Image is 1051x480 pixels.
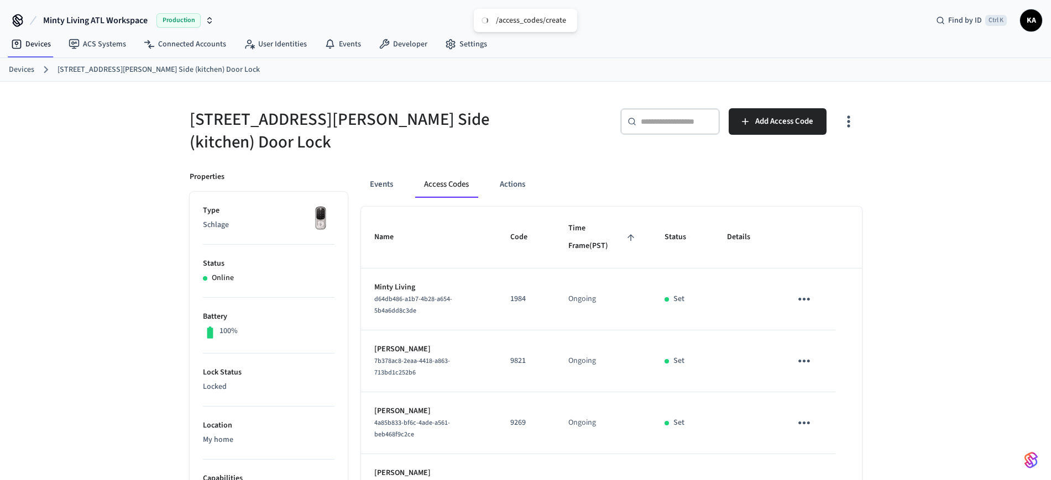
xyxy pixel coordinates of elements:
td: Ongoing [555,330,651,392]
button: Add Access Code [729,108,827,135]
p: Set [673,293,684,305]
button: KA [1020,9,1042,31]
p: [PERSON_NAME] [374,344,484,355]
span: Name [374,229,408,246]
span: Time Frame(PST) [568,220,638,255]
span: Find by ID [948,15,982,26]
span: Production [156,13,201,28]
p: Minty Living [374,282,484,293]
p: [PERSON_NAME] [374,467,484,479]
p: Locked [203,381,334,393]
span: KA [1021,10,1041,30]
p: [PERSON_NAME] [374,405,484,417]
td: Ongoing [555,268,651,330]
span: Details [727,229,765,246]
div: /access_codes/create [496,15,566,25]
img: SeamLogoGradient.69752ec5.svg [1024,451,1038,469]
a: Devices [9,64,34,76]
div: ant example [361,171,862,198]
span: Status [665,229,700,246]
h5: [STREET_ADDRESS][PERSON_NAME] Side (kitchen) Door Lock [190,108,519,154]
img: Yale Assure Touchscreen Wifi Smart Lock, Satin Nickel, Front [307,205,334,233]
p: Set [673,417,684,429]
p: Lock Status [203,367,334,378]
p: 9269 [510,417,542,429]
p: Location [203,420,334,431]
button: Actions [491,171,534,198]
span: 4a85b833-bf6c-4ade-a561-beb468f9c2ce [374,418,450,439]
a: Events [316,34,370,54]
p: Set [673,355,684,367]
p: 9821 [510,355,542,367]
span: 7b378ac8-2eaa-4418-a863-713bd1c252b6 [374,356,450,377]
td: Ongoing [555,392,651,454]
p: Type [203,205,334,217]
a: ACS Systems [60,34,135,54]
p: Properties [190,171,224,183]
p: 1984 [510,293,542,305]
p: Status [203,258,334,270]
span: d64db486-a1b7-4b28-a654-5b4a6dd8c3de [374,294,452,315]
span: Add Access Code [755,114,813,129]
p: My home [203,434,334,446]
a: Connected Accounts [135,34,235,54]
a: Settings [436,34,496,54]
a: User Identities [235,34,316,54]
p: Schlage [203,219,334,231]
button: Access Codes [415,171,478,198]
span: Ctrl K [985,15,1007,26]
span: Minty Living ATL Workspace [43,14,148,27]
p: Online [212,272,234,284]
a: Developer [370,34,436,54]
p: 100% [219,325,238,337]
div: Find by IDCtrl K [927,10,1016,30]
a: Devices [2,34,60,54]
button: Events [361,171,402,198]
p: Battery [203,311,334,323]
a: [STREET_ADDRESS][PERSON_NAME] Side (kitchen) Door Lock [57,64,260,76]
span: Code [510,229,542,246]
